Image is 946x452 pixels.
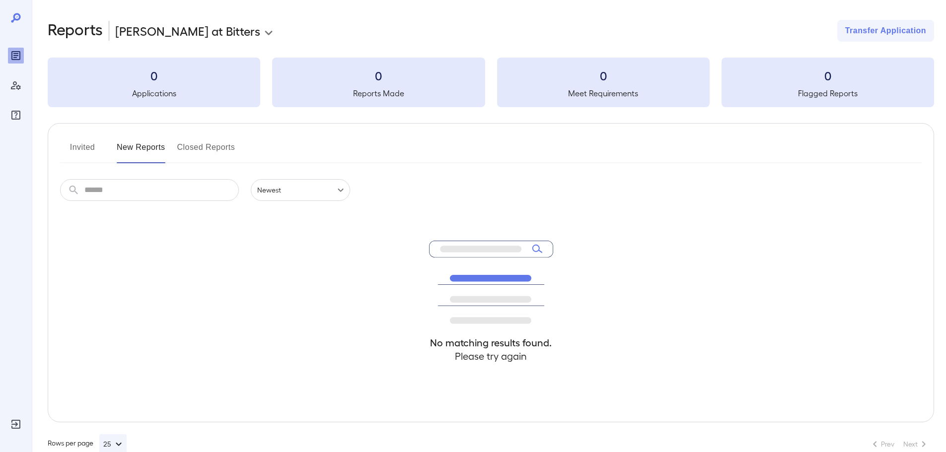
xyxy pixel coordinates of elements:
div: Manage Users [8,77,24,93]
h5: Flagged Reports [722,87,934,99]
div: FAQ [8,107,24,123]
button: Closed Reports [177,139,235,163]
h3: 0 [497,67,710,83]
h3: 0 [272,67,485,83]
summary: 0Applications0Reports Made0Meet Requirements0Flagged Reports [48,58,934,107]
p: [PERSON_NAME] at Bitters [115,23,260,39]
nav: pagination navigation [865,436,934,452]
div: Newest [251,179,350,201]
button: New Reports [117,139,165,163]
h2: Reports [48,20,103,42]
h4: No matching results found. [429,336,553,349]
h3: 0 [48,67,260,83]
div: Log Out [8,416,24,432]
button: Transfer Application [837,20,934,42]
div: Reports [8,48,24,64]
h4: Please try again [429,349,553,363]
button: Invited [60,139,105,163]
h5: Meet Requirements [497,87,710,99]
h3: 0 [722,67,934,83]
h5: Reports Made [272,87,485,99]
h5: Applications [48,87,260,99]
